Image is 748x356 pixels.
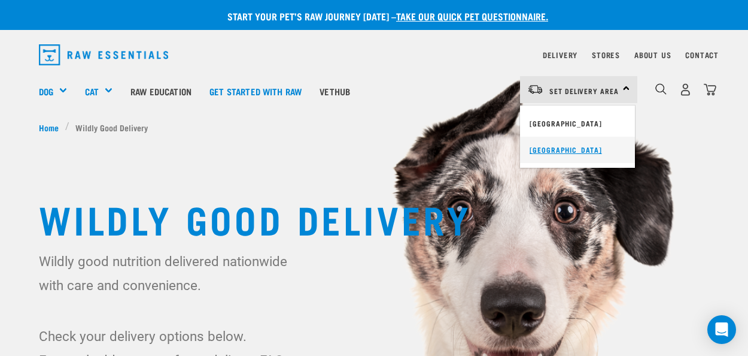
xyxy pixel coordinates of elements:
[39,249,307,297] p: Wildly good nutrition delivered nationwide with care and convenience.
[39,85,53,98] a: Dog
[200,67,311,115] a: Get started with Raw
[543,53,577,57] a: Delivery
[520,137,635,163] a: [GEOGRAPHIC_DATA]
[39,121,709,134] nav: breadcrumbs
[679,83,692,96] img: user.png
[527,84,543,95] img: van-moving.png
[685,53,719,57] a: Contact
[39,121,65,134] a: Home
[396,13,548,19] a: take our quick pet questionnaire.
[311,67,359,115] a: Vethub
[85,85,99,98] a: Cat
[29,40,719,70] nav: dropdown navigation
[39,197,709,240] h1: Wildly Good Delivery
[704,83,716,96] img: home-icon@2x.png
[634,53,671,57] a: About Us
[520,110,635,137] a: [GEOGRAPHIC_DATA]
[39,121,59,134] span: Home
[655,83,667,95] img: home-icon-1@2x.png
[707,315,736,344] div: Open Intercom Messenger
[592,53,620,57] a: Stores
[39,44,168,65] img: Raw Essentials Logo
[549,89,619,93] span: Set Delivery Area
[121,67,200,115] a: Raw Education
